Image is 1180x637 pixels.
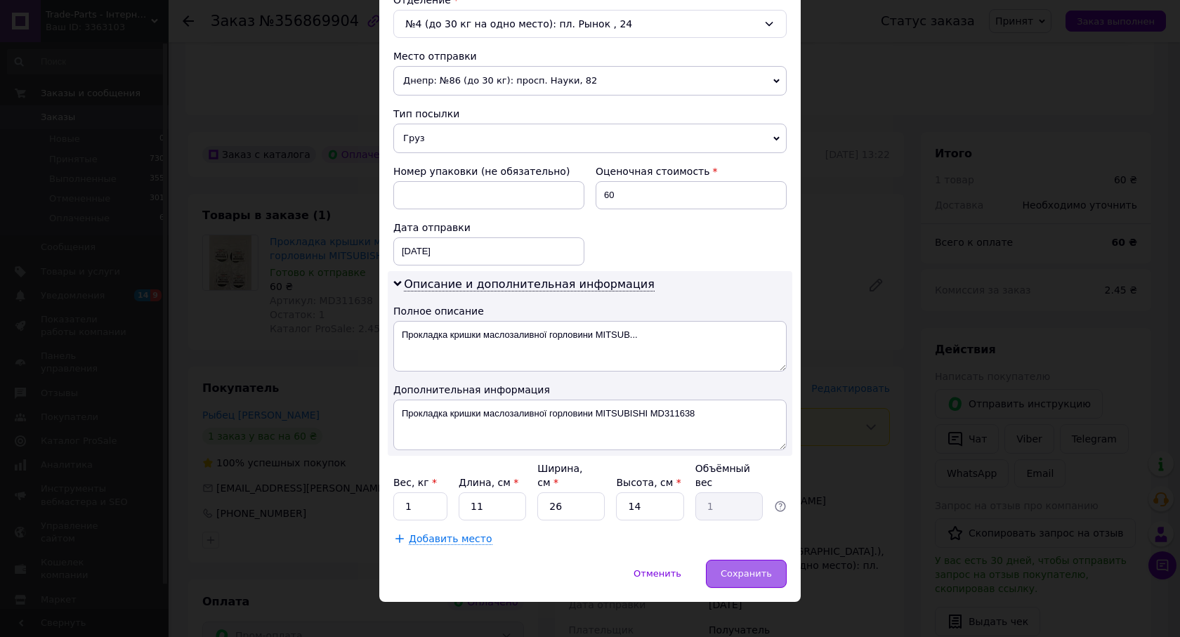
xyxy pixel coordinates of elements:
[634,568,681,579] span: Отменить
[393,383,787,397] div: Дополнительная информация
[404,277,655,291] span: Описание и дополнительная информация
[721,568,772,579] span: Сохранить
[695,461,763,490] div: Объёмный вес
[459,477,518,488] label: Длина, см
[393,477,437,488] label: Вес, кг
[393,66,787,96] span: Днепр: №86 (до 30 кг): просп. Науки, 82
[537,463,582,488] label: Ширина, см
[393,108,459,119] span: Тип посылки
[409,533,492,545] span: Добавить место
[596,164,787,178] div: Оценочная стоимость
[393,51,477,62] span: Место отправки
[393,164,584,178] div: Номер упаковки (не обязательно)
[616,477,681,488] label: Высота, см
[393,221,584,235] div: Дата отправки
[393,304,787,318] div: Полное описание
[393,321,787,372] textarea: Прокладка кришки маслозаливної горловини MITSUB...
[393,10,787,38] div: №4 (до 30 кг на одно место): пл. Рынок , 24
[393,400,787,450] textarea: Прокладка кришки маслозаливної горловини MITSUBISHI MD311638
[393,124,787,153] span: Груз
